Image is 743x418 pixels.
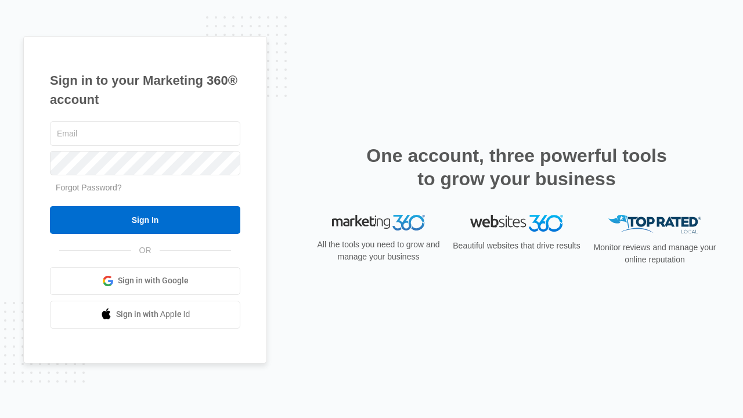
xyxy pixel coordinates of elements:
[50,121,240,146] input: Email
[332,215,425,231] img: Marketing 360
[313,239,443,263] p: All the tools you need to grow and manage your business
[56,183,122,192] a: Forgot Password?
[363,144,670,190] h2: One account, three powerful tools to grow your business
[118,275,189,287] span: Sign in with Google
[50,301,240,329] a: Sign in with Apple Id
[452,240,582,252] p: Beautiful websites that drive results
[50,267,240,295] a: Sign in with Google
[590,242,720,266] p: Monitor reviews and manage your online reputation
[131,244,160,257] span: OR
[116,308,190,320] span: Sign in with Apple Id
[50,206,240,234] input: Sign In
[470,215,563,232] img: Websites 360
[50,71,240,109] h1: Sign in to your Marketing 360® account
[608,215,701,234] img: Top Rated Local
